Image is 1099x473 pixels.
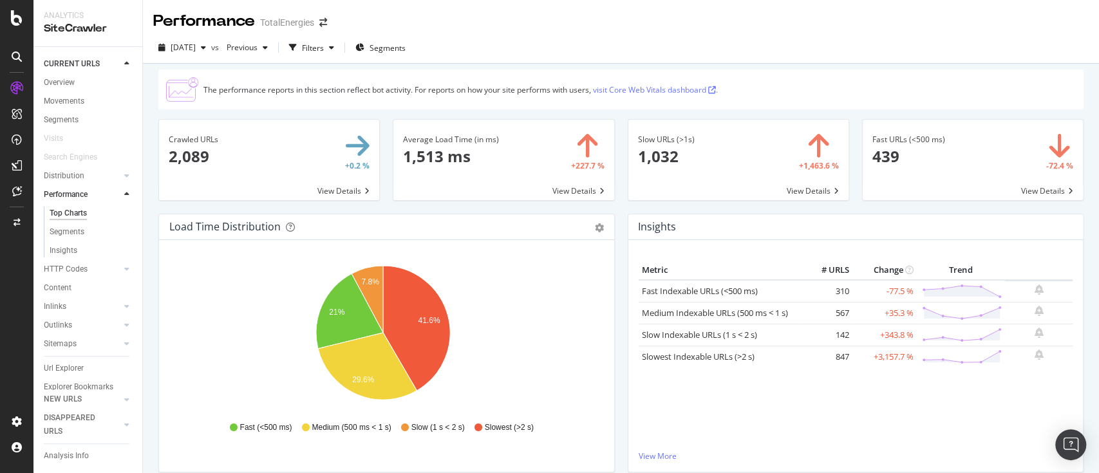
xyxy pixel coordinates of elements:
div: Insights [50,244,77,257]
div: Movements [44,95,84,108]
div: Search Engines [44,151,97,164]
span: Medium (500 ms < 1 s) [312,422,391,433]
span: Segments [370,42,406,53]
div: The performance reports in this section reflect bot activity. For reports on how your site perfor... [203,84,718,95]
div: Top Charts [50,207,87,220]
a: Inlinks [44,300,120,313]
div: gear [595,223,604,232]
td: 310 [801,280,852,302]
span: Previous [221,42,258,53]
a: NEW URLS [44,393,120,406]
span: Slowest (>2 s) [485,422,534,433]
a: Visits [44,132,76,145]
a: CURRENT URLS [44,57,120,71]
div: bell-plus [1035,349,1044,360]
a: Top Charts [50,207,133,220]
div: Segments [44,113,79,127]
td: 847 [801,346,852,367]
a: Movements [44,95,133,108]
div: TotalEnergies [260,16,314,29]
th: # URLS [801,261,852,280]
div: Load Time Distribution [169,220,281,233]
a: Segments [44,113,133,127]
a: Analysis Info [44,449,133,463]
div: bell-plus [1035,306,1044,316]
svg: A chart. [169,261,597,410]
span: Fast (<500 ms) [240,422,292,433]
div: bell-plus [1035,328,1044,338]
div: SiteCrawler [44,21,132,36]
div: Analytics [44,10,132,21]
div: Filters [302,42,324,53]
a: Sitemaps [44,337,120,351]
a: Explorer Bookmarks [44,380,133,394]
text: 29.6% [352,375,374,384]
a: Segments [50,225,133,239]
td: 142 [801,324,852,346]
button: [DATE] [153,37,211,58]
div: Overview [44,76,75,89]
td: -77.5 % [852,280,917,302]
div: NEW URLS [44,393,82,406]
td: +3,157.7 % [852,346,917,367]
div: Content [44,281,71,295]
img: CjTTJyXI.png [166,77,198,102]
div: Outlinks [44,319,72,332]
div: Inlinks [44,300,66,313]
div: Analysis Info [44,449,89,463]
a: Insights [50,244,133,257]
a: visit Core Web Vitals dashboard . [593,84,718,95]
div: Explorer Bookmarks [44,380,113,394]
span: Slow (1 s < 2 s) [411,422,465,433]
a: Outlinks [44,319,120,332]
div: DISAPPEARED URLS [44,411,109,438]
a: Content [44,281,133,295]
a: Slow Indexable URLs (1 s < 2 s) [642,329,757,340]
div: Sitemaps [44,337,77,351]
button: Previous [221,37,273,58]
a: DISAPPEARED URLS [44,411,120,438]
text: 41.6% [418,316,440,325]
a: Slowest Indexable URLs (>2 s) [642,351,755,362]
a: Search Engines [44,151,110,164]
div: Performance [153,10,255,32]
button: Filters [284,37,339,58]
text: 7.8% [362,277,380,286]
div: Segments [50,225,84,239]
td: +343.8 % [852,324,917,346]
div: HTTP Codes [44,263,88,276]
div: Url Explorer [44,362,84,375]
div: Distribution [44,169,84,183]
div: CURRENT URLS [44,57,100,71]
a: Medium Indexable URLs (500 ms < 1 s) [642,307,788,319]
div: Open Intercom Messenger [1055,429,1086,460]
span: vs [211,42,221,53]
div: arrow-right-arrow-left [319,18,327,27]
div: Performance [44,188,88,201]
a: Distribution [44,169,120,183]
th: Metric [639,261,801,280]
h4: Insights [638,218,676,236]
a: Fast Indexable URLs (<500 ms) [642,285,758,297]
td: 567 [801,302,852,324]
td: +35.3 % [852,302,917,324]
text: 21% [329,308,344,317]
div: bell-plus [1035,284,1044,295]
th: Trend [917,261,1005,280]
th: Change [852,261,917,280]
div: Visits [44,132,63,145]
a: View More [639,450,1073,461]
a: Overview [44,76,133,89]
button: Segments [350,37,411,58]
a: HTTP Codes [44,263,120,276]
a: Url Explorer [44,362,133,375]
span: 2025 Aug. 20th [171,42,196,53]
a: Performance [44,188,120,201]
